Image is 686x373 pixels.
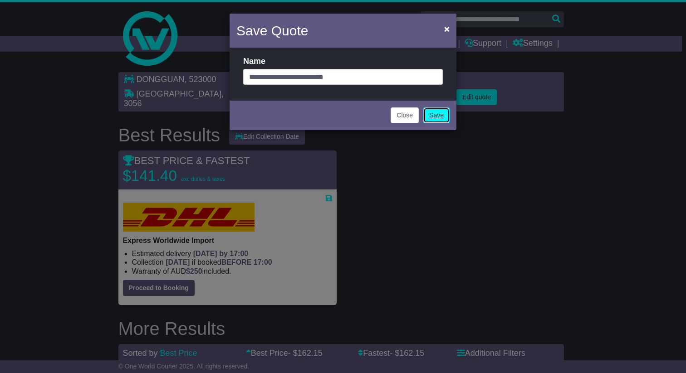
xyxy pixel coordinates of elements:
[440,19,454,38] button: Close
[423,107,450,123] a: Save
[391,107,419,123] button: Close
[236,20,308,41] h4: Save Quote
[243,57,265,67] label: Name
[444,24,450,34] span: ×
